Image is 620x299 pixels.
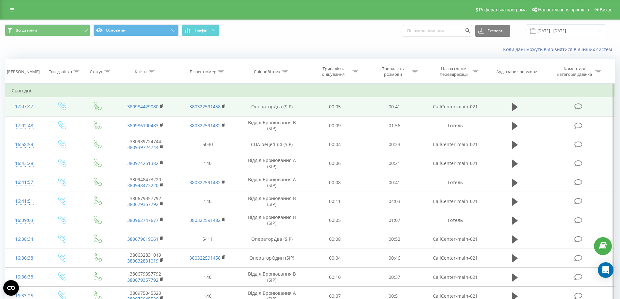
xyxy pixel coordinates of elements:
[3,280,19,296] button: Open CMP widget
[239,192,305,211] td: Відділ Бронювання B (SIP)
[93,24,179,36] button: Основний
[365,116,424,135] td: 01:56
[365,192,424,211] td: 04:03
[239,173,305,192] td: Відділ Бронювання A (SIP)
[479,7,527,12] span: Реферальна програма
[5,24,90,36] button: Всі дзвінки
[305,230,365,249] td: 00:08
[115,192,176,211] td: 380679357792
[12,138,37,151] div: 16:58:54
[424,173,486,192] td: Готель
[503,46,615,52] a: Коли дані можуть відрізнятися вiд інших систем
[189,103,221,110] a: 380322591458
[115,135,176,154] td: 380939724744
[424,135,486,154] td: CallCenter-main-021
[135,69,147,75] div: Клієнт
[12,214,37,227] div: 16:39:03
[365,154,424,173] td: 00:21
[316,66,351,77] div: Тривалість очікування
[115,268,176,287] td: 380679357792
[305,192,365,211] td: 00:11
[496,69,537,75] div: Аудіозапис розмови
[475,25,510,37] button: Експорт
[538,7,589,12] span: Налаштування профілю
[239,249,305,267] td: ОператорОдин (SIP)
[12,233,37,246] div: 16:38:34
[436,66,471,77] div: Назва схеми переадресації
[365,173,424,192] td: 00:41
[239,97,305,116] td: ОператорДва (SIP)
[16,28,37,33] span: Всі дзвінки
[127,258,158,264] a: 380632831019
[189,122,221,129] a: 380322591482
[176,135,238,154] td: 5030
[127,144,158,150] a: 380939724744
[239,211,305,230] td: Відділ Бронювання B (SIP)
[127,182,158,188] a: 380948473220
[12,119,37,132] div: 17:02:48
[239,230,305,249] td: ОператорДва (SIP)
[7,69,40,75] div: [PERSON_NAME]
[403,25,472,37] input: Пошук за номером
[424,268,486,287] td: CallCenter-main-021
[424,249,486,267] td: CallCenter-main-021
[239,116,305,135] td: Відділ Бронювання B (SIP)
[115,173,176,192] td: 380948473220
[127,236,158,242] a: 380679619061
[12,100,37,113] div: 17:07:47
[195,28,207,33] span: Графік
[12,252,37,265] div: 16:36:38
[127,122,158,129] a: 380986100483
[424,154,486,173] td: CallCenter-main-021
[556,66,594,77] div: Коментар/категорія дзвінка
[365,249,424,267] td: 00:46
[424,116,486,135] td: Готель
[176,154,238,173] td: 140
[424,230,486,249] td: CallCenter-main-021
[305,135,365,154] td: 00:04
[365,268,424,287] td: 00:37
[127,103,158,110] a: 380984429080
[190,69,216,75] div: Бізнес номер
[365,97,424,116] td: 00:41
[600,7,611,12] span: Вихід
[12,271,37,283] div: 16:36:38
[424,97,486,116] td: CallCenter-main-021
[239,135,305,154] td: СПА рецепція (SIP)
[365,230,424,249] td: 00:52
[176,268,238,287] td: 140
[12,176,37,189] div: 16:41:57
[189,217,221,223] a: 380322591482
[176,230,238,249] td: 5411
[182,24,219,36] button: Графік
[598,262,613,278] div: Open Intercom Messenger
[254,69,281,75] div: Співробітник
[5,84,615,97] td: Сьогодні
[424,192,486,211] td: CallCenter-main-021
[127,160,158,166] a: 380974251382
[239,268,305,287] td: Відділ Бронювання B (SIP)
[12,157,37,170] div: 16:43:28
[305,116,365,135] td: 00:09
[365,211,424,230] td: 01:07
[305,154,365,173] td: 00:06
[127,201,158,207] a: 380679357792
[127,217,158,223] a: 380962747677
[176,192,238,211] td: 140
[305,97,365,116] td: 00:05
[305,211,365,230] td: 00:05
[305,173,365,192] td: 00:08
[189,255,221,261] a: 380322591458
[365,135,424,154] td: 00:23
[90,69,103,75] div: Статус
[12,195,37,208] div: 16:41:51
[376,66,410,77] div: Тривалість розмови
[305,268,365,287] td: 00:10
[424,211,486,230] td: Готель
[239,154,305,173] td: Відділ Бронювання A (SIP)
[305,249,365,267] td: 00:04
[49,69,72,75] div: Тип дзвінка
[127,277,158,283] a: 380679357792
[189,179,221,185] a: 380322591482
[115,249,176,267] td: 380632831019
